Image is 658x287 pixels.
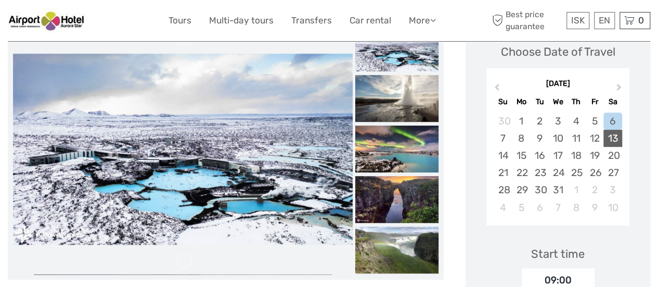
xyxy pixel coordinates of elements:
div: Start time [531,246,585,262]
div: Choose Saturday, January 10th, 2026 [603,199,622,216]
div: Choose Tuesday, December 9th, 2025 [531,130,549,147]
div: Choose Tuesday, December 2nd, 2025 [531,113,549,130]
div: Choose Friday, January 9th, 2026 [585,199,603,216]
div: [DATE] [486,79,629,90]
div: Choose Monday, January 5th, 2026 [512,199,531,216]
div: Choose Thursday, December 11th, 2025 [567,130,585,147]
div: Choose Thursday, January 8th, 2026 [567,199,585,216]
div: Choose Saturday, January 3rd, 2026 [603,181,622,198]
span: 0 [637,15,646,26]
div: Choose Saturday, December 20th, 2025 [603,147,622,164]
div: We [549,95,567,109]
img: 78f1bb707dad47c09db76e797c3c6590_slider_thumbnail.jpeg [355,126,438,172]
div: Choose Sunday, January 4th, 2026 [494,199,512,216]
div: month 2025-12 [489,113,626,216]
div: Choose Thursday, December 18th, 2025 [567,147,585,164]
div: Fr [585,95,603,109]
button: Previous Month [487,81,504,98]
img: 76eb495e1aed4192a316e241461509b3_slider_thumbnail.jpeg [355,227,438,273]
div: Choose Tuesday, December 30th, 2025 [531,181,549,198]
div: Choose Saturday, December 6th, 2025 [603,113,622,130]
div: Choose Date of Travel [501,44,615,60]
div: Choose Monday, December 29th, 2025 [512,181,531,198]
img: cab6d99a5bd74912b036808e1cb13ef3_slider_thumbnail.jpeg [355,176,438,223]
img: 5d15484774a24c969ea176960bff7f4c_main_slider.jpeg [13,54,353,245]
a: Tours [169,13,191,28]
div: Choose Wednesday, December 3rd, 2025 [549,113,567,130]
div: Choose Saturday, December 13th, 2025 [603,130,622,147]
a: Multi-day tours [209,13,274,28]
div: Choose Friday, December 26th, 2025 [585,164,603,181]
div: Choose Friday, December 12th, 2025 [585,130,603,147]
div: Choose Sunday, November 30th, 2025 [494,113,512,130]
div: Choose Sunday, December 28th, 2025 [494,181,512,198]
div: Choose Sunday, December 14th, 2025 [494,147,512,164]
div: Choose Tuesday, December 16th, 2025 [531,147,549,164]
div: Choose Thursday, January 1st, 2026 [567,181,585,198]
a: Car rental [350,13,391,28]
div: Choose Wednesday, December 17th, 2025 [549,147,567,164]
div: Choose Saturday, December 27th, 2025 [603,164,622,181]
div: EN [594,12,615,29]
div: Th [567,95,585,109]
div: Choose Wednesday, December 24th, 2025 [549,164,567,181]
div: Choose Thursday, December 25th, 2025 [567,164,585,181]
a: More [409,13,436,28]
div: Choose Tuesday, January 6th, 2026 [531,199,549,216]
div: Choose Monday, December 22nd, 2025 [512,164,531,181]
div: Choose Friday, December 5th, 2025 [585,113,603,130]
a: Transfers [291,13,332,28]
div: Choose Wednesday, January 7th, 2026 [549,199,567,216]
div: Tu [531,95,549,109]
div: Choose Thursday, December 4th, 2025 [567,113,585,130]
div: Choose Friday, January 2nd, 2026 [585,181,603,198]
div: Mo [512,95,531,109]
div: Choose Friday, December 19th, 2025 [585,147,603,164]
img: 5d15484774a24c969ea176960bff7f4c_slider_thumbnail.jpeg [355,24,438,71]
img: 6e04dd7c0e4d4fc499d456a8b0d64eb9_slider_thumbnail.jpeg [355,75,438,122]
div: Choose Wednesday, December 31st, 2025 [549,181,567,198]
div: Choose Sunday, December 7th, 2025 [494,130,512,147]
div: Choose Wednesday, December 10th, 2025 [549,130,567,147]
div: Choose Monday, December 15th, 2025 [512,147,531,164]
div: Choose Tuesday, December 23rd, 2025 [531,164,549,181]
div: Choose Sunday, December 21st, 2025 [494,164,512,181]
div: Choose Monday, December 1st, 2025 [512,113,531,130]
div: Su [494,95,512,109]
span: Best price guarantee [489,9,564,32]
button: Next Month [612,81,628,98]
div: Sa [603,95,622,109]
span: ISK [571,15,585,26]
img: 381-0c194994-509c-4dbb-911f-b95e579ec964_logo_small.jpg [8,8,87,33]
div: Choose Monday, December 8th, 2025 [512,130,531,147]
